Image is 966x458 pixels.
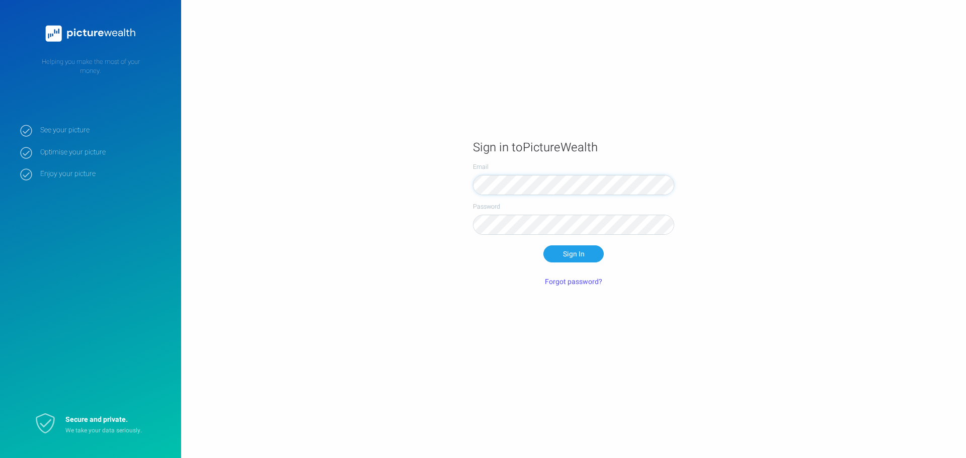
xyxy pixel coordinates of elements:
[20,57,161,75] p: Helping you make the most of your money.
[65,414,128,425] strong: Secure and private.
[40,20,141,47] img: PictureWealth
[473,162,674,171] label: Email
[473,202,674,211] label: Password
[40,148,166,157] strong: Optimise your picture
[65,426,156,435] p: We take your data seriously.
[473,140,674,155] h1: Sign in to PictureWealth
[539,273,608,290] button: Forgot password?
[40,126,166,135] strong: See your picture
[543,245,604,262] button: Sign In
[40,169,166,178] strong: Enjoy your picture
